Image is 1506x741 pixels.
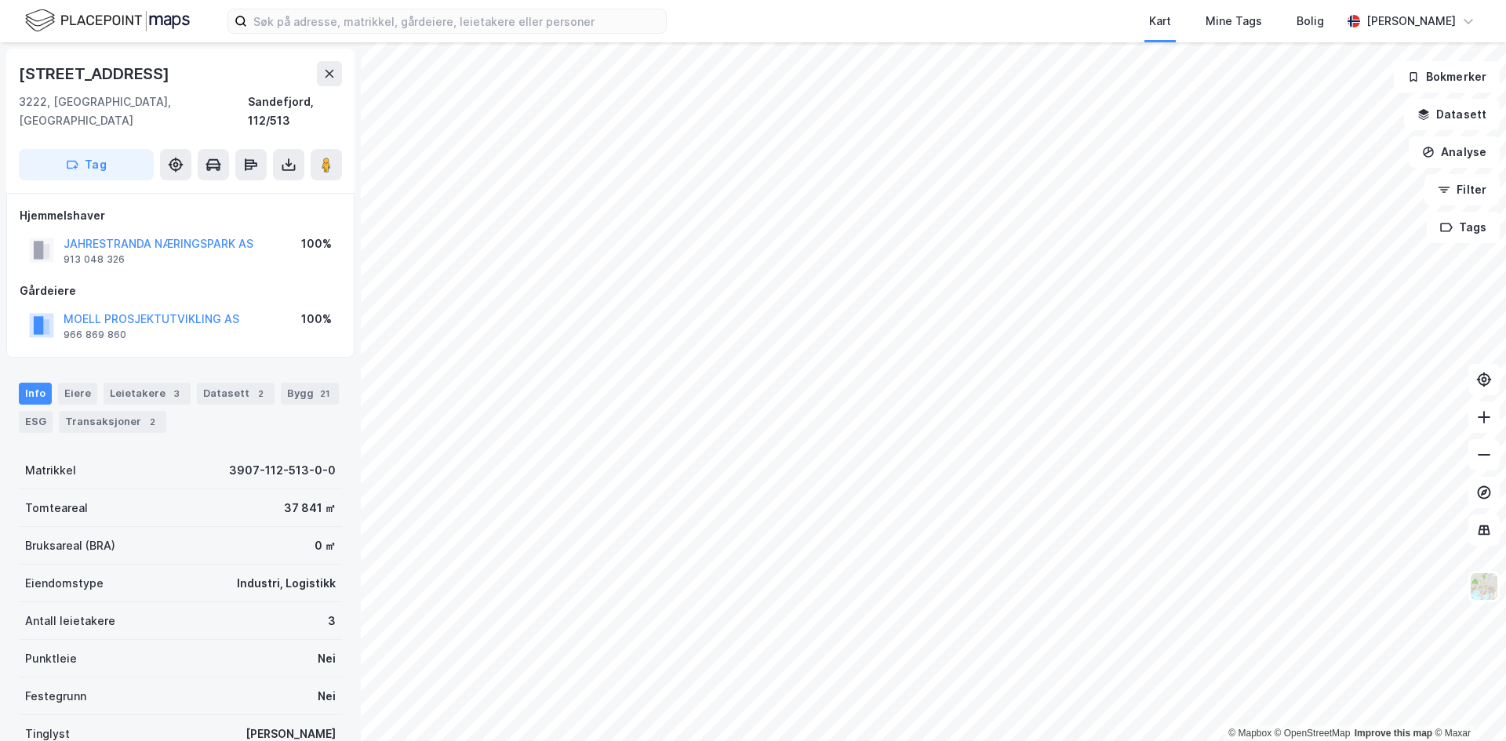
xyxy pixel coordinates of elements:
[1469,572,1499,601] img: Z
[25,461,76,480] div: Matrikkel
[301,310,332,329] div: 100%
[59,411,166,433] div: Transaksjoner
[25,649,77,668] div: Punktleie
[104,383,191,405] div: Leietakere
[1297,12,1324,31] div: Bolig
[19,411,53,433] div: ESG
[1228,728,1271,739] a: Mapbox
[20,282,341,300] div: Gårdeiere
[318,687,336,706] div: Nei
[64,329,126,341] div: 966 869 860
[19,383,52,405] div: Info
[64,253,125,266] div: 913 048 326
[19,149,154,180] button: Tag
[1409,136,1500,168] button: Analyse
[315,536,336,555] div: 0 ㎡
[19,93,248,130] div: 3222, [GEOGRAPHIC_DATA], [GEOGRAPHIC_DATA]
[1149,12,1171,31] div: Kart
[25,687,86,706] div: Festegrunn
[1355,728,1432,739] a: Improve this map
[1394,61,1500,93] button: Bokmerker
[20,206,341,225] div: Hjemmelshaver
[253,386,268,401] div: 2
[318,649,336,668] div: Nei
[1275,728,1351,739] a: OpenStreetMap
[1424,174,1500,205] button: Filter
[301,234,332,253] div: 100%
[1427,212,1500,243] button: Tags
[229,461,336,480] div: 3907-112-513-0-0
[197,383,275,405] div: Datasett
[237,574,336,593] div: Industri, Logistikk
[328,612,336,630] div: 3
[25,499,88,518] div: Tomteareal
[1404,99,1500,130] button: Datasett
[25,612,115,630] div: Antall leietakere
[58,383,97,405] div: Eiere
[25,536,115,555] div: Bruksareal (BRA)
[284,499,336,518] div: 37 841 ㎡
[317,386,333,401] div: 21
[281,383,339,405] div: Bygg
[144,414,160,430] div: 2
[247,9,666,33] input: Søk på adresse, matrikkel, gårdeiere, leietakere eller personer
[1428,666,1506,741] div: Kontrollprogram for chat
[25,7,190,35] img: logo.f888ab2527a4732fd821a326f86c7f29.svg
[248,93,342,130] div: Sandefjord, 112/513
[1206,12,1262,31] div: Mine Tags
[1428,666,1506,741] iframe: Chat Widget
[19,61,173,86] div: [STREET_ADDRESS]
[169,386,184,401] div: 3
[25,574,104,593] div: Eiendomstype
[1366,12,1456,31] div: [PERSON_NAME]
